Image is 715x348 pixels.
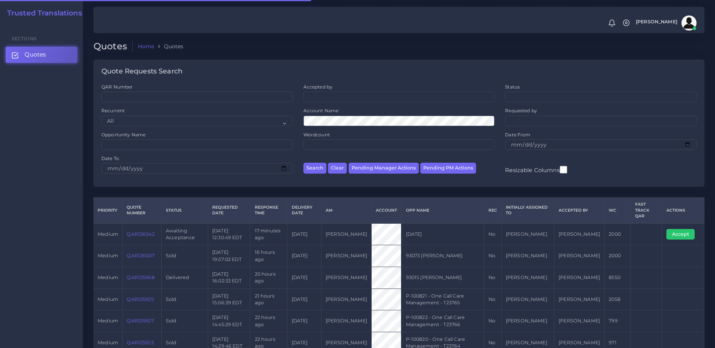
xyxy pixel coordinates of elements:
[554,288,604,310] td: [PERSON_NAME]
[161,223,208,245] td: Awaiting Acceptance
[101,67,182,76] h4: Quote Requests Search
[287,267,322,288] td: [DATE]
[154,43,183,50] li: Quotes
[12,36,37,41] span: Sections
[484,198,501,223] th: REC
[501,245,554,267] td: [PERSON_NAME]
[501,288,554,310] td: [PERSON_NAME]
[208,245,250,267] td: [DATE] 19:57:02 EDT
[127,340,153,345] a: QAR125923
[321,245,371,267] td: [PERSON_NAME]
[484,288,501,310] td: No
[303,163,326,174] button: Search
[505,107,537,114] label: Requested by
[505,165,567,174] label: Resizable Columns
[98,231,118,237] span: medium
[605,288,631,310] td: 2058
[101,84,133,90] label: QAR Number
[501,310,554,332] td: [PERSON_NAME]
[554,310,604,332] td: [PERSON_NAME]
[250,223,287,245] td: 17 minutes ago
[98,253,118,258] span: medium
[287,245,322,267] td: [DATE]
[501,198,554,223] th: Initially Assigned to
[303,84,333,90] label: Accepted by
[501,267,554,288] td: [PERSON_NAME]
[662,198,704,223] th: Actions
[505,84,520,90] label: Status
[208,198,250,223] th: Requested Date
[98,340,118,345] span: medium
[303,107,339,114] label: Account Name
[605,223,631,245] td: 2000
[122,198,162,223] th: Quote Number
[554,267,604,288] td: [PERSON_NAME]
[632,15,699,31] a: [PERSON_NAME]avatar
[208,288,250,310] td: [DATE] 15:06:39 EDT
[321,198,371,223] th: AM
[372,198,401,223] th: Account
[681,15,697,31] img: avatar
[554,198,604,223] th: Accepted by
[127,231,154,237] a: QAR126042
[161,288,208,310] td: Sold
[161,245,208,267] td: Sold
[101,107,125,114] label: Recurrent
[420,163,476,174] button: Pending PM Actions
[554,245,604,267] td: [PERSON_NAME]
[401,288,484,310] td: P-100821 - One Call Care Management - T23765
[321,310,371,332] td: [PERSON_NAME]
[98,296,118,302] span: medium
[666,229,695,240] button: Accept
[250,310,287,332] td: 22 hours ago
[127,275,154,280] a: QAR125968
[605,198,631,223] th: WC
[127,318,153,324] a: QAR125927
[93,41,133,52] h2: Quotes
[101,131,145,138] label: Opportunity Name
[401,223,484,245] td: [DATE]
[321,288,371,310] td: [PERSON_NAME]
[401,245,484,267] td: 93073 [PERSON_NAME]
[484,267,501,288] td: No
[328,163,347,174] button: Clear
[127,296,153,302] a: QAR125925
[501,223,554,245] td: [PERSON_NAME]
[554,223,604,245] td: [PERSON_NAME]
[98,318,118,324] span: medium
[24,50,46,59] span: Quotes
[208,223,250,245] td: [DATE] 12:30:49 EDT
[287,198,322,223] th: Delivery Date
[401,198,484,223] th: Opp Name
[287,310,322,332] td: [DATE]
[98,275,118,280] span: medium
[208,310,250,332] td: [DATE] 14:45:29 EDT
[321,223,371,245] td: [PERSON_NAME]
[484,223,501,245] td: No
[6,47,77,63] a: Quotes
[631,198,662,223] th: Fast Track QAR
[93,198,122,223] th: Priority
[560,165,567,174] input: Resizable Columns
[250,198,287,223] th: Response Time
[303,131,330,138] label: Wordcount
[287,223,322,245] td: [DATE]
[208,267,250,288] td: [DATE] 16:02:33 EDT
[161,198,208,223] th: Status
[127,253,154,258] a: QAR126007
[2,9,82,18] a: Trusted Translations
[484,245,501,267] td: No
[138,43,155,50] a: Home
[505,131,530,138] label: Date From
[349,163,419,174] button: Pending Manager Actions
[401,310,484,332] td: P-100822 - One Call Care Management - T23766
[250,245,287,267] td: 16 hours ago
[666,231,700,237] a: Accept
[636,20,677,24] span: [PERSON_NAME]
[321,267,371,288] td: [PERSON_NAME]
[401,267,484,288] td: 93015 [PERSON_NAME]
[161,310,208,332] td: Sold
[101,155,119,162] label: Date To
[287,288,322,310] td: [DATE]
